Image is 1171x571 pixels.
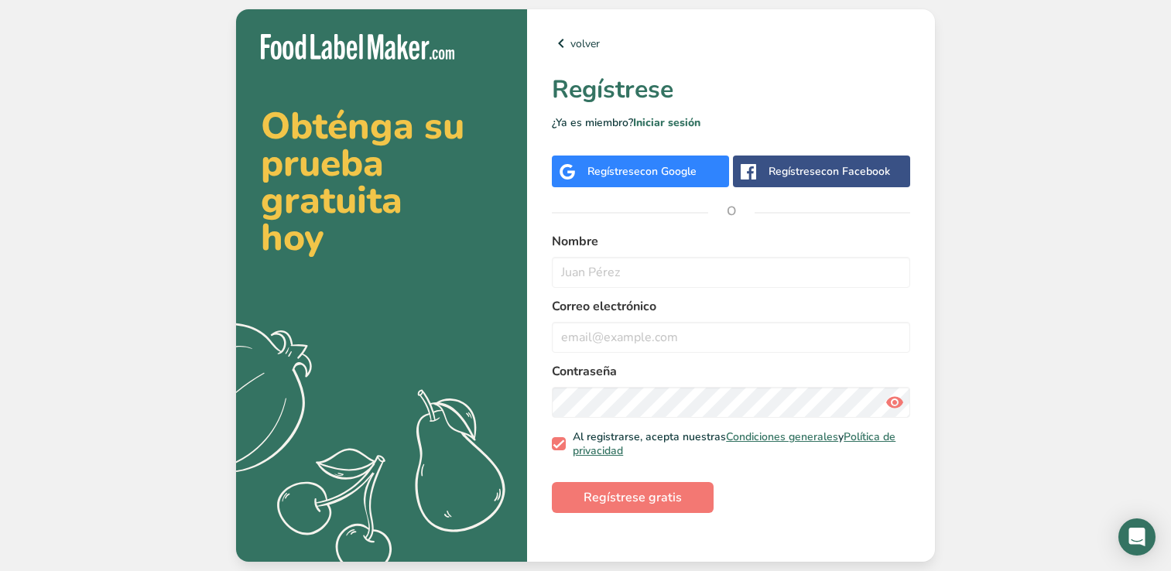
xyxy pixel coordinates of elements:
img: Food Label Maker [261,34,454,60]
span: Regístrese gratis [584,488,682,507]
span: Al registrarse, acepta nuestras y [566,430,905,457]
h1: Regístrese [552,71,910,108]
label: Nombre [552,232,910,251]
a: Política de privacidad [573,429,895,458]
input: Juan Pérez [552,257,910,288]
a: Iniciar sesión [633,115,700,130]
button: Regístrese gratis [552,482,714,513]
p: ¿Ya es miembro? [552,115,910,131]
a: volver [552,34,910,53]
a: Condiciones generales [726,429,838,444]
span: O [708,188,755,234]
span: con Facebook [821,164,890,179]
font: volver [570,36,600,52]
div: Abra Intercom Messenger [1118,518,1156,556]
span: con Google [640,164,697,179]
div: Regístrese [769,163,890,180]
input: email@example.com [552,322,910,353]
div: Regístrese [587,163,697,180]
h2: Obténga su prueba gratuita hoy [261,108,502,256]
label: Correo electrónico [552,297,910,316]
label: Contraseña [552,362,910,381]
